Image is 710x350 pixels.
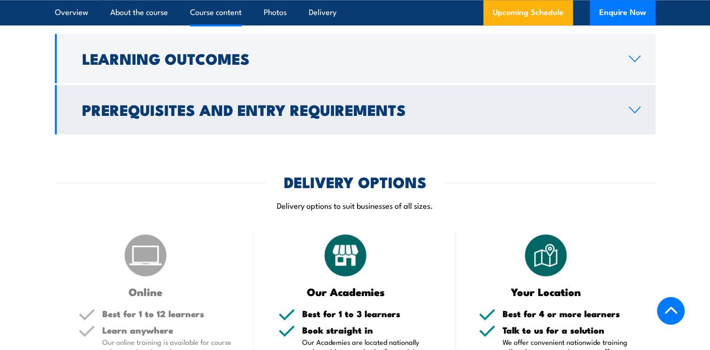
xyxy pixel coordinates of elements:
[302,326,432,335] h5: Book straight in
[284,175,427,188] h2: DELIVERY OPTIONS
[479,286,613,297] h3: Your Location
[102,309,232,318] h5: Best for 1 to 12 learners
[55,85,656,134] a: Prerequisites and Entry Requirements
[78,286,213,297] h3: Online
[503,309,632,318] h5: Best for 4 or more learners
[55,200,656,211] p: Delivery options to suit businesses of all sizes.
[55,34,656,83] a: Learning Outcomes
[302,309,432,318] h5: Best for 1 to 3 learners
[82,52,614,65] h2: Learning Outcomes
[82,103,614,116] h2: Prerequisites and Entry Requirements
[102,326,232,335] h5: Learn anywhere
[278,286,413,297] h3: Our Academies
[503,326,632,335] h5: Talk to us for a solution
